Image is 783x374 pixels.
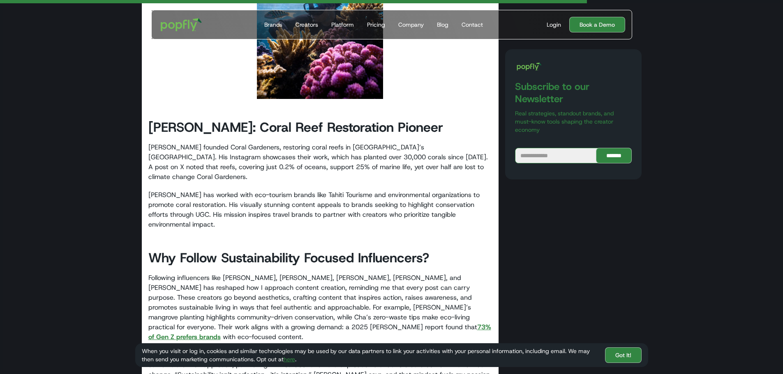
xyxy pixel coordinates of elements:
p: Following influencers like [PERSON_NAME], [PERSON_NAME], [PERSON_NAME], [PERSON_NAME], and [PERSO... [148,273,492,342]
a: Company [395,10,427,39]
a: Contact [458,10,486,39]
h3: Subscribe to our Newsletter [515,80,631,105]
strong: Why Follow Sustainability Focused Influencers? [148,249,429,266]
div: Contact [462,21,483,29]
a: Got It! [605,347,642,363]
div: Brands [264,21,282,29]
a: Brands [261,10,286,39]
a: here [284,356,295,363]
a: home [155,12,208,37]
a: Login [543,21,564,29]
div: Company [398,21,424,29]
div: Pricing [367,21,385,29]
a: Creators [292,10,321,39]
strong: [PERSON_NAME]: Coral Reef Restoration Pioneer [148,119,443,136]
p: [PERSON_NAME] founded Coral Gardeners, restoring coral reefs in [GEOGRAPHIC_DATA]’s [GEOGRAPHIC_D... [148,142,492,182]
p: [PERSON_NAME] has worked with eco-tourism brands like Tahiti Tourisme and environmental organizat... [148,190,492,229]
div: Creators [296,21,318,29]
form: Blog Subscribe [515,148,631,163]
a: Blog [434,10,452,39]
div: Blog [437,21,448,29]
p: Real strategies, standout brands, and must-know tools shaping the creator economy [515,109,631,134]
div: Platform [331,21,354,29]
div: When you visit or log in, cookies and similar technologies may be used by our data partners to li... [142,347,598,363]
div: Login [547,21,561,29]
a: Platform [328,10,357,39]
a: Book a Demo [569,17,625,32]
a: Pricing [364,10,388,39]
